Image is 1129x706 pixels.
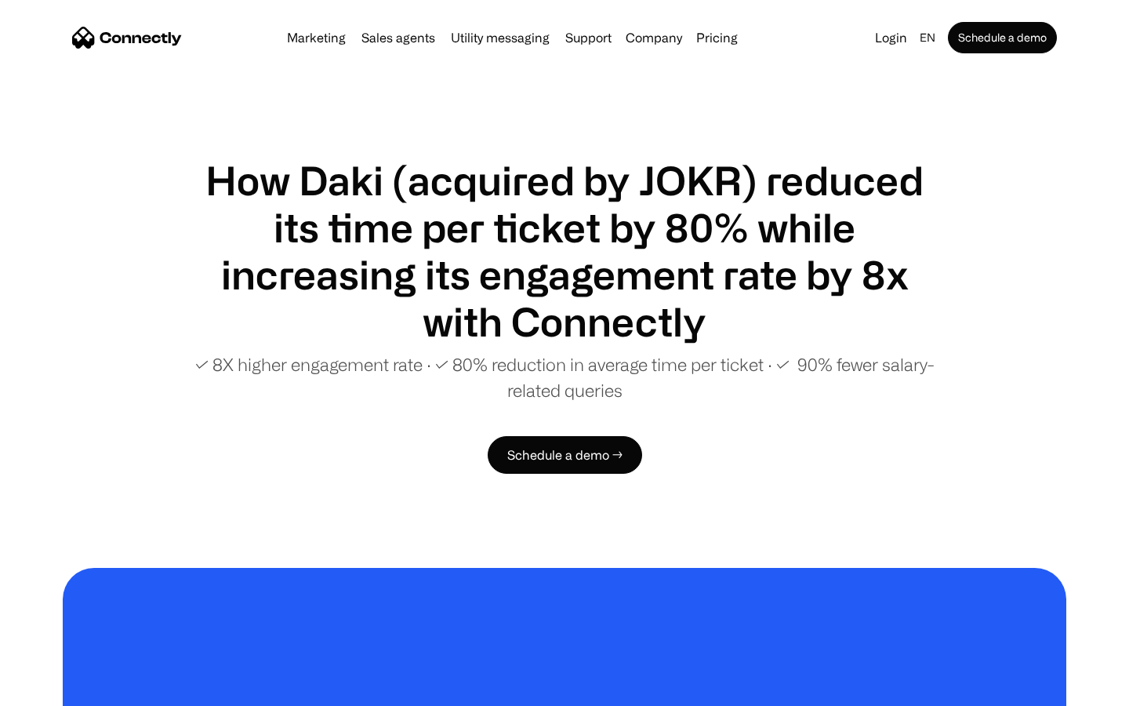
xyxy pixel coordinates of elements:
[16,677,94,701] aside: Language selected: English
[559,31,618,44] a: Support
[869,27,913,49] a: Login
[488,436,642,474] a: Schedule a demo →
[281,31,352,44] a: Marketing
[31,679,94,701] ul: Language list
[188,351,941,403] p: ✓ 8X higher engagement rate ∙ ✓ 80% reduction in average time per ticket ∙ ✓ 90% fewer salary-rel...
[920,27,935,49] div: en
[626,27,682,49] div: Company
[188,157,941,345] h1: How Daki (acquired by JOKR) reduced its time per ticket by 80% while increasing its engagement ra...
[445,31,556,44] a: Utility messaging
[690,31,744,44] a: Pricing
[948,22,1057,53] a: Schedule a demo
[355,31,441,44] a: Sales agents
